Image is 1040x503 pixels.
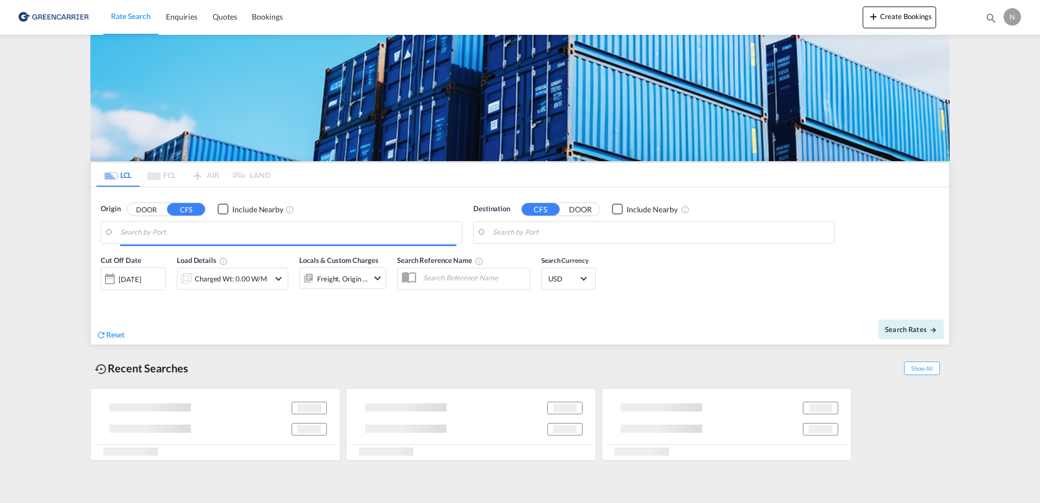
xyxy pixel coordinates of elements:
[101,256,141,265] span: Cut Off Date
[272,272,285,285] md-icon: icon-chevron-down
[106,330,125,339] span: Reset
[96,163,140,187] md-tab-item: LCL
[930,326,937,334] md-icon: icon-arrow-right
[863,7,936,28] button: icon-plus 400-fgCreate Bookings
[418,269,530,286] input: Search Reference Name
[548,274,579,284] span: USD
[101,289,109,304] md-datepicker: Select
[1004,8,1021,26] div: N
[904,361,940,375] span: Show All
[867,10,880,23] md-icon: icon-plus 400-fg
[90,356,193,381] div: Recent Searches
[612,204,678,215] md-checkbox: Checkbox No Ink
[522,203,560,216] button: CFS
[16,5,90,29] img: b0b18ec08afe11efb1d4932555f5f09d.png
[95,363,108,376] md-icon: icon-backup-restore
[985,12,997,28] div: icon-magnify
[119,274,141,284] div: [DATE]
[111,11,151,21] span: Rate Search
[547,271,590,286] md-select: Select Currency: $ USDUnited States Dollar
[299,267,386,289] div: Freight Origin Destinationicon-chevron-down
[96,163,270,187] md-pagination-wrapper: Use the left and right arrow keys to navigate between tabs
[878,320,944,339] button: Search Ratesicon-arrow-right
[218,204,283,215] md-checkbox: Checkbox No Ink
[885,325,937,334] span: Search Rates
[96,330,106,340] md-icon: icon-refresh
[317,271,368,286] div: Freight Origin Destination
[252,12,282,21] span: Bookings
[166,12,197,21] span: Enquiries
[101,204,120,214] span: Origin
[120,224,456,241] input: Search by Port
[985,12,997,24] md-icon: icon-magnify
[167,203,205,216] button: CFS
[90,35,950,161] img: GreenCarrierFCL_LCL.png
[397,256,484,265] span: Search Reference Name
[195,271,267,286] div: Charged Wt: 0.00 W/M
[475,257,484,266] md-icon: Your search will be saved by the below given name
[371,272,384,285] md-icon: icon-chevron-down
[627,204,678,215] div: Include Nearby
[91,187,949,345] div: Origin DOOR CFS Checkbox No InkUnchecked: Ignores neighbouring ports when fetching rates.Checked ...
[96,329,125,341] div: icon-refreshReset
[286,205,294,214] md-icon: Unchecked: Ignores neighbouring ports when fetching rates.Checked : Includes neighbouring ports w...
[177,268,288,290] div: Charged Wt: 0.00 W/Micon-chevron-down
[561,203,599,216] button: DOOR
[473,204,510,214] span: Destination
[232,204,283,215] div: Include Nearby
[177,256,228,265] span: Load Details
[219,257,228,266] md-icon: Chargeable Weight
[541,256,589,265] span: Search Currency
[493,224,829,241] input: Search by Port
[101,267,166,290] div: [DATE]
[299,256,379,265] span: Locals & Custom Charges
[681,205,690,214] md-icon: Unchecked: Ignores neighbouring ports when fetching rates.Checked : Includes neighbouring ports w...
[127,203,165,216] button: DOOR
[213,12,237,21] span: Quotes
